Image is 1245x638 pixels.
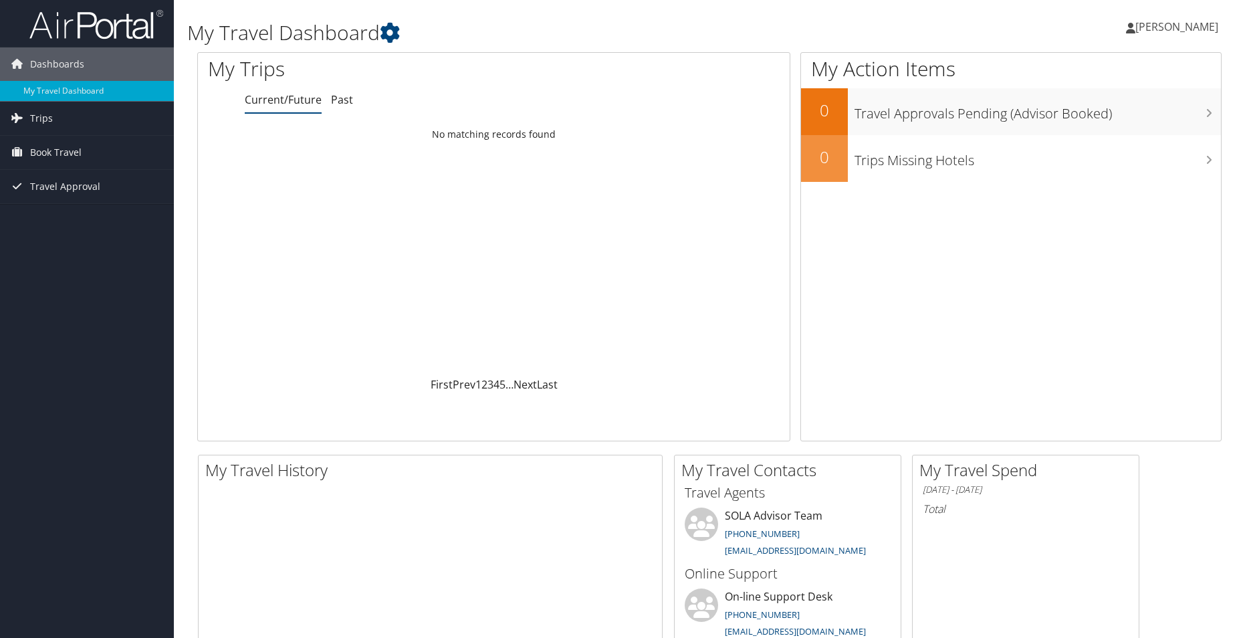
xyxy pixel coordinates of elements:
a: First [431,377,453,392]
a: 0Travel Approvals Pending (Advisor Booked) [801,88,1221,135]
h3: Travel Agents [685,484,891,502]
a: [PHONE_NUMBER] [725,528,800,540]
span: Book Travel [30,136,82,169]
img: airportal-logo.png [29,9,163,40]
a: 0Trips Missing Hotels [801,135,1221,182]
a: [EMAIL_ADDRESS][DOMAIN_NAME] [725,625,866,637]
a: Prev [453,377,475,392]
h2: My Travel History [205,459,662,482]
a: Last [537,377,558,392]
h3: Travel Approvals Pending (Advisor Booked) [855,98,1221,123]
span: … [505,377,514,392]
h2: My Travel Spend [919,459,1139,482]
h2: My Travel Contacts [681,459,901,482]
li: SOLA Advisor Team [678,508,897,562]
a: Past [331,92,353,107]
a: [PHONE_NUMBER] [725,609,800,621]
h2: 0 [801,146,848,169]
a: 2 [481,377,487,392]
h6: Total [923,502,1129,516]
span: Trips [30,102,53,135]
a: 4 [493,377,499,392]
h1: My Travel Dashboard [187,19,883,47]
h6: [DATE] - [DATE] [923,484,1129,496]
a: [PERSON_NAME] [1126,7,1232,47]
a: [EMAIL_ADDRESS][DOMAIN_NAME] [725,544,866,556]
a: Next [514,377,537,392]
td: No matching records found [198,122,790,146]
h1: My Action Items [801,55,1221,83]
a: Current/Future [245,92,322,107]
h3: Trips Missing Hotels [855,144,1221,170]
span: Travel Approval [30,170,100,203]
span: Dashboards [30,47,84,81]
span: [PERSON_NAME] [1135,19,1218,34]
a: 1 [475,377,481,392]
a: 3 [487,377,493,392]
h2: 0 [801,99,848,122]
h3: Online Support [685,564,891,583]
h1: My Trips [208,55,533,83]
a: 5 [499,377,505,392]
